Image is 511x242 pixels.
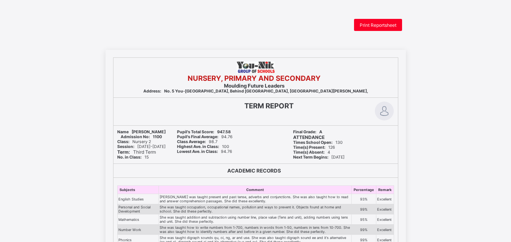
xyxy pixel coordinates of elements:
span: 94.76 [177,134,233,139]
b: TERM REPORT [244,102,294,110]
span: 98.7 [177,139,217,144]
b: Admission No: [121,134,150,139]
span: Nursery 2 [117,139,151,144]
b: Moulding Future Leaders [224,83,284,89]
b: Next Term Begins: [293,155,328,160]
span: [PERSON_NAME] [117,129,166,134]
span: [DATE] [293,155,345,160]
span: 15 [117,155,149,160]
span: No. 5 You-[GEOGRAPHIC_DATA], Behind [GEOGRAPHIC_DATA], [GEOGRAPHIC_DATA][PERSON_NAME], [143,89,368,94]
td: Number Work [117,225,159,235]
th: Comment [159,186,352,194]
td: She was taught addition and subtraction using number line, place value (Tens and unit), adding nu... [159,214,352,225]
span: Third Term [117,149,156,155]
span: A [293,129,322,134]
td: Excellent [376,194,394,204]
th: Percentage [352,186,376,194]
b: ATTENDANCE [293,134,325,140]
span: [DATE]-[DATE] [117,144,166,149]
span: 126 [293,145,335,150]
span: 94.76 [177,149,232,154]
b: Class: [117,139,129,144]
span: 947.58 [177,129,231,134]
span: 130 [293,140,343,145]
b: Time(s) Absent: [293,150,325,155]
th: Subjects [117,186,159,194]
td: 99% [352,225,376,235]
td: [PERSON_NAME] was taught present and past tense, adverbs and conjunctions. She was also taught ho... [159,194,352,204]
b: Session: [117,144,134,149]
td: Personal and Social Development [117,204,159,214]
td: Excellent [376,214,394,225]
th: Remark [376,186,394,194]
b: No. in Class: [117,155,141,160]
b: NURSERY, PRIMARY AND SECONDARY [188,74,321,83]
td: 95% [352,214,376,225]
b: Term: [117,149,130,155]
b: Lowest Ave. in Class: [177,149,218,154]
td: 93% [352,194,376,204]
span: 4 [293,150,330,155]
b: Name [117,129,129,134]
b: ACADEMIC RECORDS [227,168,281,174]
td: She was taught occupation, occupational names, pollution and ways to prevent it. Objects found at... [159,204,352,214]
b: Class Average: [177,139,206,144]
b: Address: [143,89,161,94]
b: Time(s) Present: [293,145,325,150]
span: Print Reportsheet [360,22,396,28]
td: Excellent [376,225,394,235]
b: Pupil's Total Score: [177,129,214,134]
b: Highest Ave. in Class: [177,144,219,149]
td: English Studies [117,194,159,204]
span: 1100 [121,134,162,139]
td: Excellent [376,204,394,214]
td: Mathematics [117,214,159,225]
b: Pupil's Final Average: [177,134,218,139]
b: Final Grade: [293,129,316,134]
span: 100 [177,144,229,149]
b: Times School Open: [293,140,332,145]
td: She was taught how to write numbers from 1-700, numbers in words from 1-50, numbers in tens from ... [159,225,352,235]
td: 99% [352,204,376,214]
